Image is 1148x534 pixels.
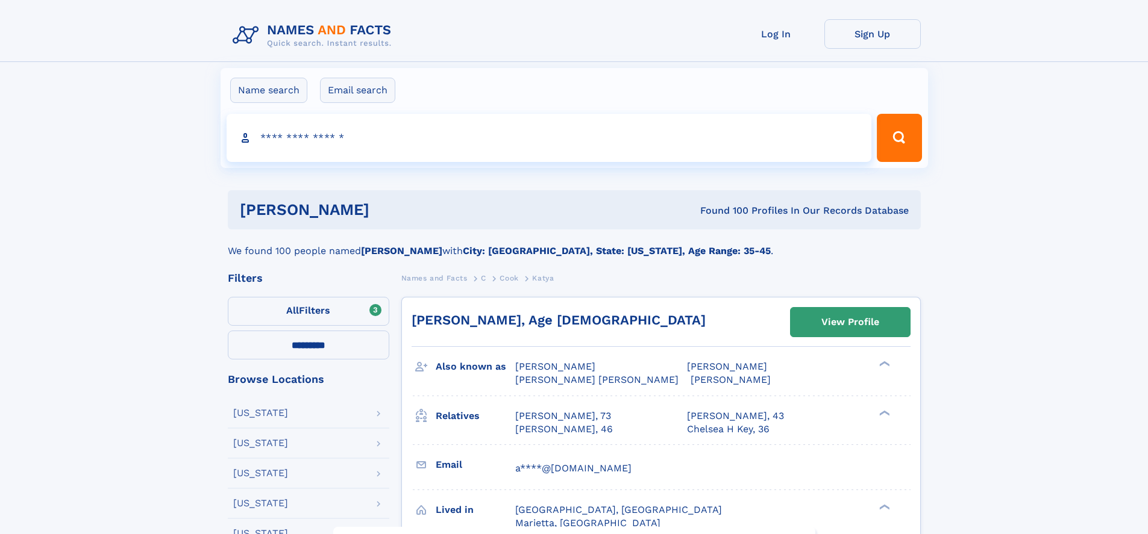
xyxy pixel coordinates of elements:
h3: Email [436,455,515,475]
span: [PERSON_NAME] [691,374,771,385]
span: [PERSON_NAME] [PERSON_NAME] [515,374,679,385]
h3: Relatives [436,406,515,426]
span: Marietta, [GEOGRAPHIC_DATA] [515,517,660,529]
label: Filters [228,297,389,326]
label: Name search [230,78,307,103]
div: Browse Locations [228,374,389,385]
a: Sign Up [824,19,921,49]
div: Found 100 Profiles In Our Records Database [535,204,909,217]
a: Log In [728,19,824,49]
a: C [481,270,486,285]
span: [PERSON_NAME] [687,361,767,372]
a: [PERSON_NAME], 43 [687,409,784,423]
span: All [286,305,299,316]
a: Cook [500,270,518,285]
span: [PERSON_NAME] [515,361,595,372]
span: C [481,274,486,282]
a: View Profile [791,308,910,337]
a: Chelsea H Key, 36 [687,423,770,436]
h1: [PERSON_NAME] [240,202,535,217]
b: [PERSON_NAME] [361,245,442,256]
div: We found 100 people named with . [228,229,921,258]
a: [PERSON_NAME], 46 [515,423,613,436]
button: Search Button [877,114,921,162]
span: [GEOGRAPHIC_DATA], [GEOGRAPHIC_DATA] [515,504,722,515]
div: [US_STATE] [233,438,288,448]
span: Cook [500,274,518,282]
a: Names and Facts [401,270,468,285]
div: ❯ [876,503,891,511]
label: Email search [320,78,395,103]
span: Katya [532,274,554,282]
div: Filters [228,273,389,284]
h3: Also known as [436,356,515,377]
div: View Profile [821,308,879,336]
div: [US_STATE] [233,468,288,478]
div: ❯ [876,360,891,368]
div: [US_STATE] [233,498,288,508]
a: [PERSON_NAME], Age [DEMOGRAPHIC_DATA] [412,312,706,328]
img: Logo Names and Facts [228,19,401,52]
h3: Lived in [436,500,515,520]
input: search input [227,114,872,162]
div: [US_STATE] [233,408,288,418]
div: ❯ [876,409,891,417]
a: [PERSON_NAME], 73 [515,409,611,423]
b: City: [GEOGRAPHIC_DATA], State: [US_STATE], Age Range: 35-45 [463,245,771,256]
